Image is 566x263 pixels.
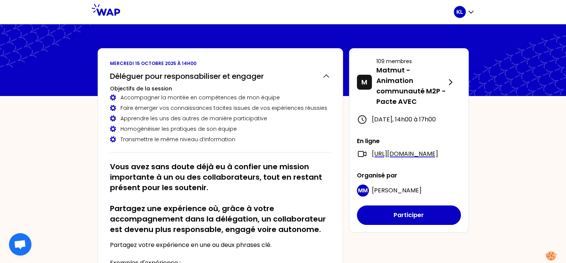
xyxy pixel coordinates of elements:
[110,136,331,143] div: Transmettre le même niveau d’information
[110,71,331,81] button: Déléguer pour responsabiliser et engager
[357,114,461,125] div: [DATE] , 14h00 à 17h00
[110,161,331,235] h2: Vous avez sans doute déjà eu à confier une mission importante à un ou des collaborateurs, tout en...
[110,94,331,101] div: Accompagner la montée en compétences de mon équipe
[110,71,264,81] h2: Déléguer pour responsabiliser et engager
[110,61,331,66] p: mercredi 15 octobre 2025 à 14h00
[361,77,367,87] p: M
[357,171,461,180] p: Organisé par
[110,85,331,92] h3: Objectifs de la session
[456,8,463,16] p: KL
[372,149,438,158] a: [URL][DOMAIN_NAME]
[110,125,331,133] div: Homogénéiser les pratiques de son équipe
[9,233,31,256] div: Ouvrir le chat
[357,205,461,225] button: Participer
[357,137,461,146] p: En ligne
[454,6,475,18] button: KL
[110,115,331,122] div: Apprendre les uns des autres de manière participative
[358,187,368,194] p: MM
[110,104,331,112] div: Faire émerger vos connaissances tacites issues de vos expériences réussies
[372,186,422,195] span: [PERSON_NAME]
[376,58,446,65] p: 109 membres
[376,65,446,107] p: Matmut - Animation communauté M2P - Pacte AVEC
